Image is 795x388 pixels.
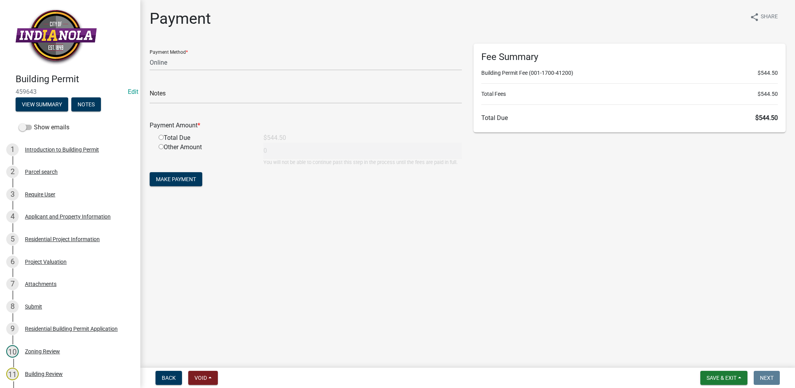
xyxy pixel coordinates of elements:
div: 1 [6,143,19,156]
span: Make Payment [156,176,196,182]
div: Other Amount [153,143,258,166]
li: Total Fees [481,90,778,98]
img: City of Indianola, Iowa [16,8,97,65]
div: Zoning Review [25,349,60,354]
h1: Payment [150,9,211,28]
div: 7 [6,278,19,290]
span: $544.50 [758,69,778,77]
wm-modal-confirm: Edit Application Number [128,88,138,95]
button: Save & Exit [700,371,747,385]
button: shareShare [744,9,784,25]
div: Applicant and Property Information [25,214,111,219]
span: 459643 [16,88,125,95]
div: Submit [25,304,42,309]
label: Show emails [19,123,69,132]
div: 2 [6,166,19,178]
button: Back [155,371,182,385]
div: 10 [6,345,19,358]
button: Void [188,371,218,385]
wm-modal-confirm: Summary [16,102,68,108]
h6: Fee Summary [481,51,778,63]
div: Total Due [153,133,258,143]
div: 9 [6,323,19,335]
button: Next [754,371,780,385]
i: share [750,12,759,22]
span: $544.50 [755,114,778,122]
button: Notes [71,97,101,111]
div: Payment Amount [144,121,468,130]
div: Parcel search [25,169,58,175]
div: Project Valuation [25,259,67,265]
h4: Building Permit [16,74,134,85]
button: Make Payment [150,172,202,186]
div: Residential Building Permit Application [25,326,118,332]
div: 11 [6,368,19,380]
div: 6 [6,256,19,268]
div: 8 [6,300,19,313]
div: Introduction to Building Permit [25,147,99,152]
span: Next [760,375,774,381]
a: Edit [128,88,138,95]
div: Residential Project Information [25,236,100,242]
button: View Summary [16,97,68,111]
wm-modal-confirm: Notes [71,102,101,108]
li: Building Permit Fee (001-1700-41200) [481,69,778,77]
div: Building Review [25,371,63,377]
div: 3 [6,188,19,201]
span: Void [194,375,207,381]
span: Save & Exit [707,375,737,381]
span: Share [761,12,778,22]
div: 5 [6,233,19,245]
div: Attachments [25,281,57,287]
span: Back [162,375,176,381]
h6: Total Due [481,114,778,122]
div: 4 [6,210,19,223]
span: $544.50 [758,90,778,98]
div: Require User [25,192,55,197]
